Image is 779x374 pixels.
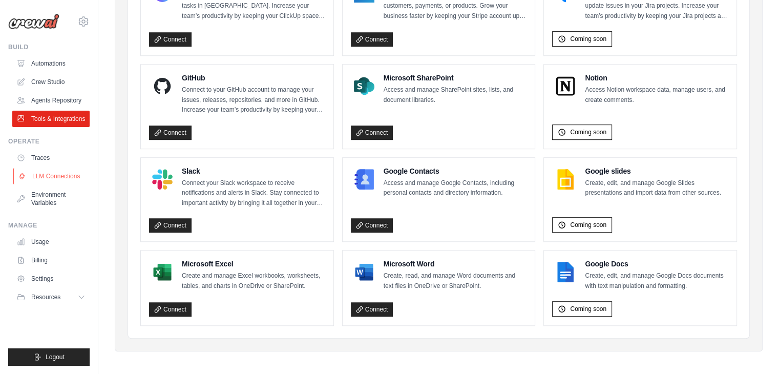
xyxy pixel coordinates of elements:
[8,137,90,146] div: Operate
[46,353,65,361] span: Logout
[555,76,576,96] img: Notion Logo
[555,262,576,282] img: Google Docs Logo
[8,221,90,230] div: Manage
[351,126,393,140] a: Connect
[12,234,90,250] a: Usage
[149,126,192,140] a: Connect
[152,76,173,96] img: GitHub Logo
[585,73,728,83] h4: Notion
[13,168,91,184] a: LLM Connections
[152,169,173,190] img: Slack Logo
[585,85,728,105] p: Access Notion workspace data, manage users, and create comments.
[384,271,527,291] p: Create, read, and manage Word documents and text files in OneDrive or SharePoint.
[384,259,527,269] h4: Microsoft Word
[182,166,325,176] h4: Slack
[585,178,728,198] p: Create, edit, and manage Google Slides presentations and import data from other sources.
[8,348,90,366] button: Logout
[182,73,325,83] h4: GitHub
[555,169,576,190] img: Google slides Logo
[354,262,374,282] img: Microsoft Word Logo
[182,259,325,269] h4: Microsoft Excel
[12,92,90,109] a: Agents Repository
[12,252,90,268] a: Billing
[354,169,374,190] img: Google Contacts Logo
[570,305,606,313] span: Coming soon
[12,271,90,287] a: Settings
[570,128,606,136] span: Coming soon
[585,271,728,291] p: Create, edit, and manage Google Docs documents with text manipulation and formatting.
[585,259,728,269] h4: Google Docs
[149,218,192,233] a: Connect
[149,32,192,47] a: Connect
[31,293,60,301] span: Resources
[12,186,90,211] a: Environment Variables
[570,35,606,43] span: Coming soon
[12,55,90,72] a: Automations
[8,14,59,29] img: Logo
[354,76,374,96] img: Microsoft SharePoint Logo
[152,262,173,282] img: Microsoft Excel Logo
[351,32,393,47] a: Connect
[12,150,90,166] a: Traces
[182,85,325,115] p: Connect to your GitHub account to manage your issues, releases, repositories, and more in GitHub....
[182,271,325,291] p: Create and manage Excel workbooks, worksheets, tables, and charts in OneDrive or SharePoint.
[585,166,728,176] h4: Google slides
[149,302,192,317] a: Connect
[182,178,325,209] p: Connect your Slack workspace to receive notifications and alerts in Slack. Stay connected to impo...
[384,73,527,83] h4: Microsoft SharePoint
[12,74,90,90] a: Crew Studio
[384,85,527,105] p: Access and manage SharePoint sites, lists, and document libraries.
[570,221,606,229] span: Coming soon
[351,218,393,233] a: Connect
[12,111,90,127] a: Tools & Integrations
[384,166,527,176] h4: Google Contacts
[8,43,90,51] div: Build
[351,302,393,317] a: Connect
[12,289,90,305] button: Resources
[384,178,527,198] p: Access and manage Google Contacts, including personal contacts and directory information.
